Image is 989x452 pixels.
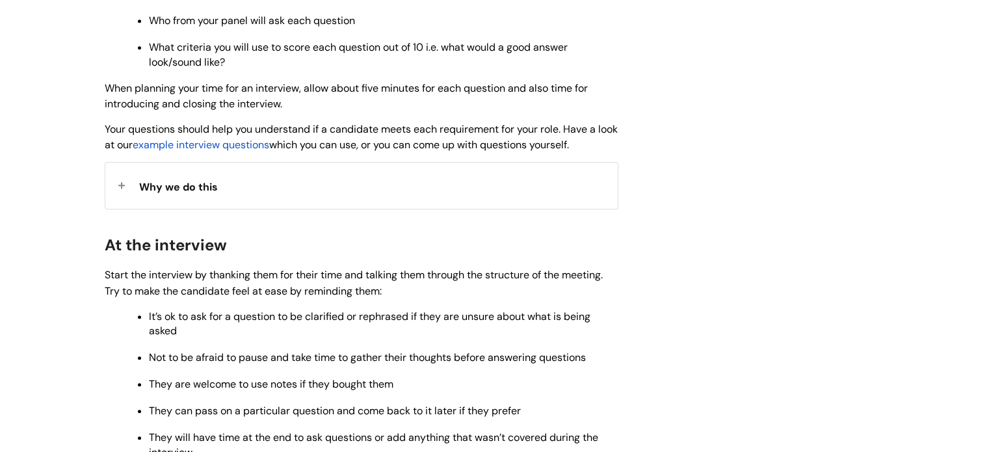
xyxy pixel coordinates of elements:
span: When planning your time for an interview, allow about five minutes for each question and also tim... [105,81,588,111]
span: Why we do this [139,180,218,194]
span: They are welcome to use notes if they bought them [149,377,393,391]
span: What criteria you will use to score each question out of 10 i.e. what would a good answer look/so... [149,40,568,68]
a: example interview questions [133,137,269,152]
span: They can pass on a particular question and come back to it later if they prefer [149,404,521,418]
span: Who from your panel will ask each question [149,14,355,27]
span: Your questions should help you understand if a candidate meets each requirement for your role. Ha... [105,122,618,152]
span: Start the interview by thanking them for their time and talking them through the structure of the... [105,268,603,298]
span: Not to be afraid to pause and take time to gather their thoughts before answering questions [149,351,586,364]
span: At the interview [105,235,227,255]
span: It’s ok to ask for a question to be clarified or rephrased if they are unsure about what is being... [149,310,590,338]
span: which you can use, or you can come up with questions yourself. [269,138,569,152]
span: example interview questions [133,138,269,152]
